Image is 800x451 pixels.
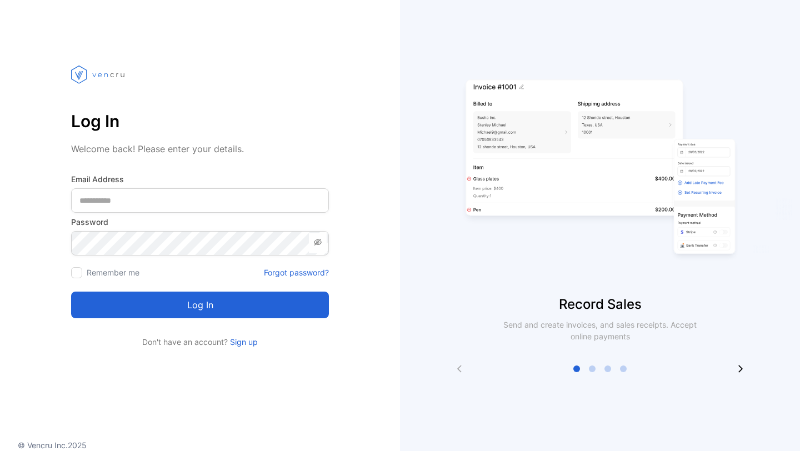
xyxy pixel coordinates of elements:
img: vencru logo [71,44,127,104]
p: Don't have an account? [71,336,329,348]
p: Log In [71,108,329,134]
p: Send and create invoices, and sales receipts. Accept online payments [493,319,707,342]
p: Record Sales [400,294,800,314]
button: Log in [71,292,329,318]
a: Forgot password? [264,267,329,278]
a: Sign up [228,337,258,347]
label: Password [71,216,329,228]
p: Welcome back! Please enter your details. [71,142,329,156]
img: slider image [461,44,739,294]
label: Remember me [87,268,139,277]
label: Email Address [71,173,329,185]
